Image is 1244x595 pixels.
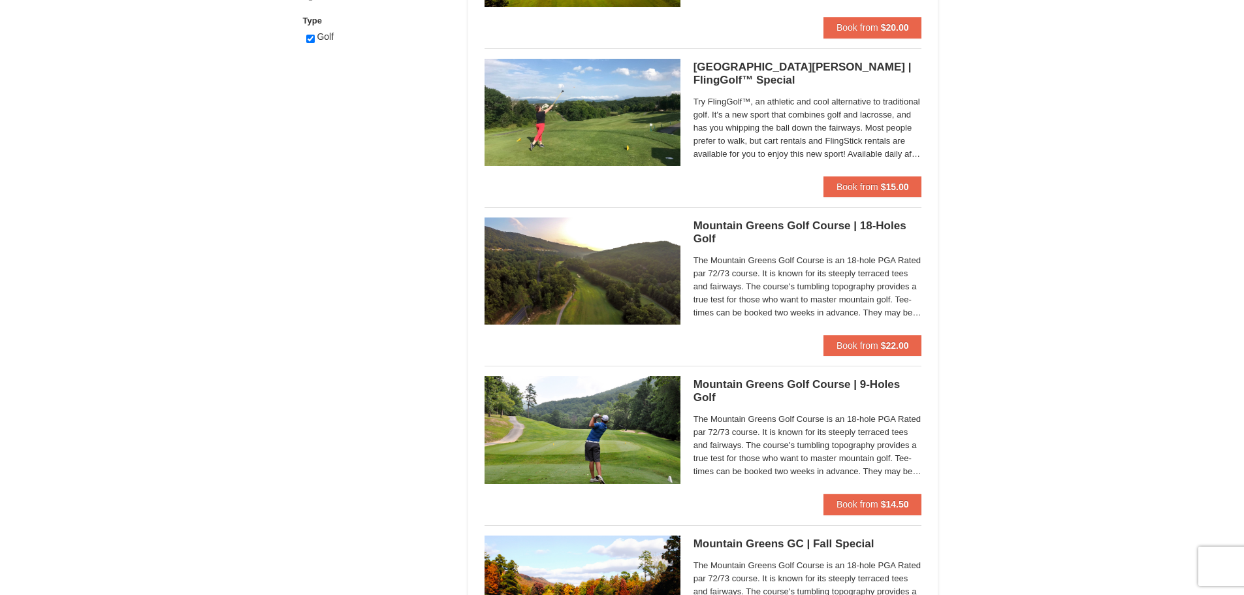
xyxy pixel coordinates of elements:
span: Book from [837,499,878,509]
h5: Mountain Greens Golf Course | 9-Holes Golf [694,378,922,404]
span: Book from [837,22,878,33]
button: Book from $14.50 [823,494,922,515]
button: Book from $20.00 [823,17,922,38]
h5: [GEOGRAPHIC_DATA][PERSON_NAME] | FlingGolf™ Special [694,61,922,87]
span: Book from [837,182,878,192]
strong: $14.50 [881,499,909,509]
span: The Mountain Greens Golf Course is an 18-hole PGA Rated par 72/73 course. It is known for its ste... [694,254,922,319]
h5: Mountain Greens GC | Fall Special [694,538,922,551]
h5: Mountain Greens Golf Course | 18-Holes Golf [694,219,922,246]
img: 6619888-27-7e27a245.jpg [485,217,680,325]
span: Try FlingGolf™, an athletic and cool alternative to traditional golf. It's a new sport that combi... [694,95,922,161]
img: 6619888-35-9ba36b64.jpg [485,376,680,483]
strong: $15.00 [881,182,909,192]
button: Book from $15.00 [823,176,922,197]
strong: Type [303,16,322,25]
span: Golf [317,31,334,42]
span: Book from [837,340,878,351]
button: Book from $22.00 [823,335,922,356]
strong: $20.00 [881,22,909,33]
span: The Mountain Greens Golf Course is an 18-hole PGA Rated par 72/73 course. It is known for its ste... [694,413,922,478]
strong: $22.00 [881,340,909,351]
img: 6619859-84-1dcf4d15.jpg [485,59,680,166]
